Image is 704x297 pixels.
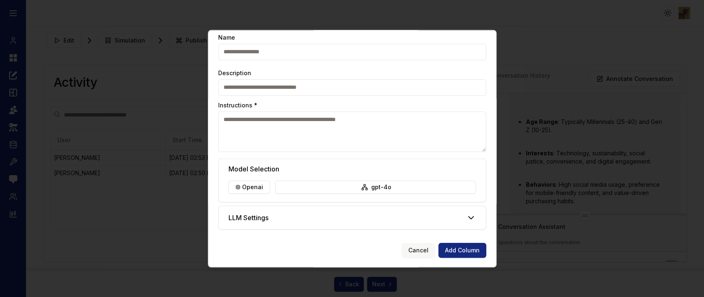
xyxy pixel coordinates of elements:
label: Instructions * [218,102,486,108]
span: openai [242,183,263,191]
label: Description [218,70,486,76]
h5: LLM Settings [228,213,268,223]
button: Add Column [438,243,486,258]
h5: Model Selection [228,164,476,174]
label: Name [218,35,486,40]
button: Cancel [402,243,435,258]
span: gpt-4o [371,183,391,191]
button: openai [228,181,270,194]
button: gpt-4o [275,181,476,194]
